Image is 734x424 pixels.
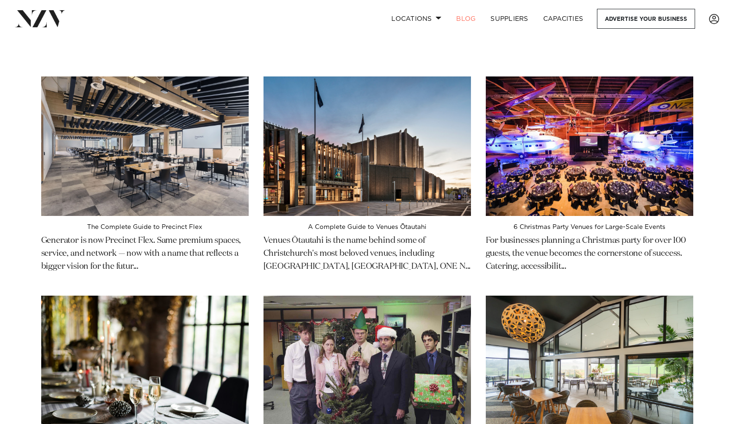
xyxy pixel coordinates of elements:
a: SUPPLIERS [483,9,535,29]
h4: A Complete Guide to Venues Ōtautahi [263,223,471,231]
a: Locations [384,9,449,29]
h4: 6 Christmas Party Venues for Large-Scale Events [486,223,693,231]
a: The Complete Guide to Precinct Flex The Complete Guide to Precinct Flex Generator is now Precinct... [41,76,249,285]
h4: The Complete Guide to Precinct Flex [41,223,249,231]
p: Venues Ōtautahi is the name behind some of Christchurch's most beloved venues, including [GEOGRAP... [263,231,471,273]
img: nzv-logo.png [15,10,65,27]
img: 6 Christmas Party Venues for Large-Scale Events [486,76,693,216]
a: BLOG [449,9,483,29]
p: For businesses planning a Christmas party for over 100 guests, the venue becomes the cornerstone ... [486,231,693,273]
a: Capacities [536,9,591,29]
img: A Complete Guide to Venues Ōtautahi [263,76,471,216]
p: Generator is now Precinct Flex. Same premium spaces, service, and network — now with a name that ... [41,231,249,273]
a: A Complete Guide to Venues Ōtautahi A Complete Guide to Venues Ōtautahi Venues Ōtautahi is the na... [263,76,471,285]
img: The Complete Guide to Precinct Flex [41,76,249,216]
a: Advertise your business [597,9,695,29]
a: 6 Christmas Party Venues for Large-Scale Events 6 Christmas Party Venues for Large-Scale Events F... [486,76,693,285]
